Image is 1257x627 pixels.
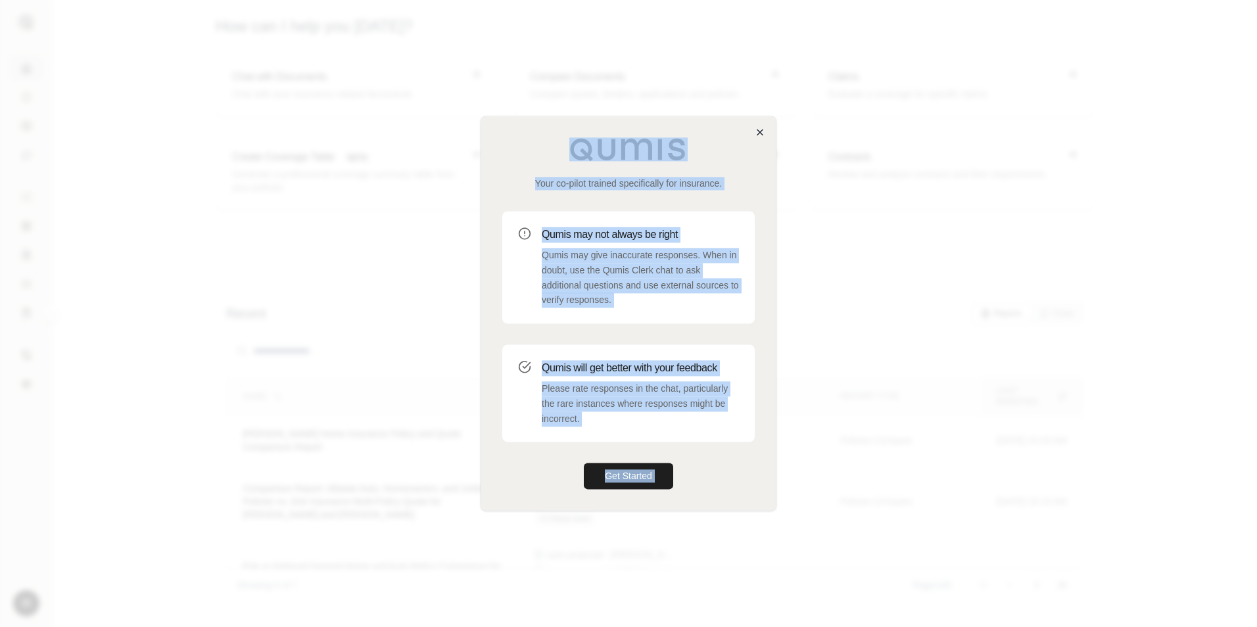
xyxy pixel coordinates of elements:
[569,137,688,161] img: Qumis Logo
[502,177,755,190] p: Your co-pilot trained specifically for insurance.
[542,381,739,426] p: Please rate responses in the chat, particularly the rare instances where responses might be incor...
[542,360,739,376] h3: Qumis will get better with your feedback
[542,227,739,243] h3: Qumis may not always be right
[584,463,673,490] button: Get Started
[542,248,739,308] p: Qumis may give inaccurate responses. When in doubt, use the Qumis Clerk chat to ask additional qu...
